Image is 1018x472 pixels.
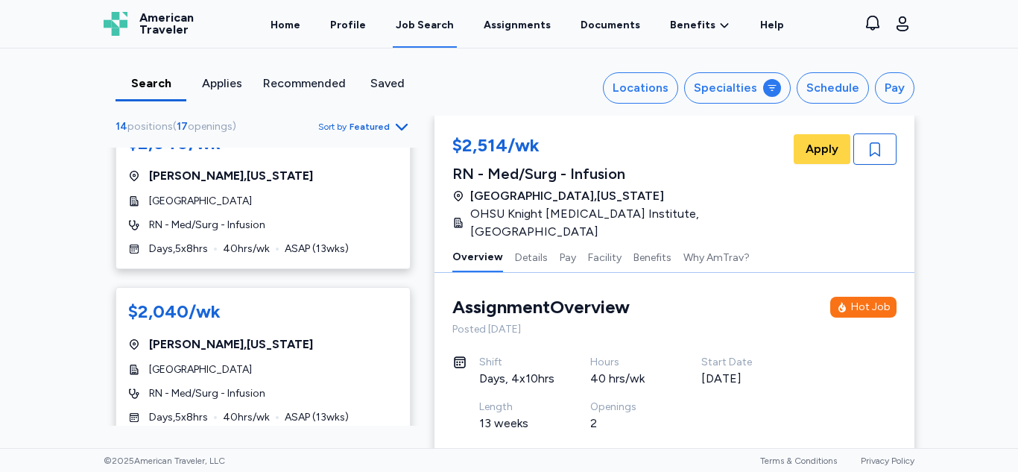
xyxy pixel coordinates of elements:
[104,455,225,467] span: © 2025 American Traveler, LLC
[670,18,715,33] span: Benefits
[603,72,678,104] button: Locations
[806,140,838,158] span: Apply
[358,75,417,92] div: Saved
[590,415,666,432] div: 2
[588,241,622,272] button: Facility
[470,205,782,241] span: OHSU Knight [MEDICAL_DATA] Institute, [GEOGRAPHIC_DATA]
[479,400,554,415] div: Length
[683,241,750,272] button: Why AmTrav?
[285,410,349,425] span: ASAP ( 13 wks)
[470,187,664,205] span: [GEOGRAPHIC_DATA] , [US_STATE]
[515,241,548,272] button: Details
[851,300,891,315] div: Hot Job
[684,72,791,104] button: Specialties
[885,79,905,97] div: Pay
[452,163,791,184] div: RN - Med/Surg - Infusion
[794,134,850,164] button: Apply
[263,75,346,92] div: Recommended
[396,18,454,33] div: Job Search
[393,1,457,48] a: Job Search
[875,72,914,104] button: Pay
[590,400,666,415] div: Openings
[760,456,837,466] a: Terms & Conditions
[350,121,390,133] span: Featured
[128,300,221,324] div: $2,040/wk
[149,336,313,353] span: [PERSON_NAME] , [US_STATE]
[806,79,859,97] div: Schedule
[797,72,869,104] button: Schedule
[285,242,349,257] span: ASAP ( 13 wks)
[121,75,180,92] div: Search
[452,133,791,160] div: $2,514/wk
[590,355,666,370] div: Hours
[149,242,208,257] span: Days , 5 x 8 hrs
[701,370,777,388] div: [DATE]
[590,370,666,388] div: 40 hrs/wk
[149,218,265,233] span: RN - Med/Surg - Infusion
[452,295,630,319] div: Assignment Overview
[701,355,777,370] div: Start Date
[149,362,252,377] span: [GEOGRAPHIC_DATA]
[149,194,252,209] span: [GEOGRAPHIC_DATA]
[188,120,233,133] span: openings
[139,12,194,36] span: American Traveler
[694,79,757,97] div: Specialties
[116,120,127,133] span: 14
[479,370,554,388] div: Days, 4x10hrs
[670,18,730,33] a: Benefits
[223,242,270,257] span: 40 hrs/wk
[116,119,242,134] div: ( )
[192,75,251,92] div: Applies
[149,167,313,185] span: [PERSON_NAME] , [US_STATE]
[452,241,503,272] button: Overview
[127,120,173,133] span: positions
[479,355,554,370] div: Shift
[149,386,265,401] span: RN - Med/Surg - Infusion
[560,241,576,272] button: Pay
[223,410,270,425] span: 40 hrs/wk
[104,12,127,36] img: Logo
[318,121,347,133] span: Sort by
[861,456,914,466] a: Privacy Policy
[452,322,897,337] div: Posted [DATE]
[613,79,668,97] div: Locations
[479,415,554,432] div: 13 weeks
[633,241,671,272] button: Benefits
[149,410,208,425] span: Days , 5 x 8 hrs
[177,120,188,133] span: 17
[318,118,411,136] button: Sort byFeatured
